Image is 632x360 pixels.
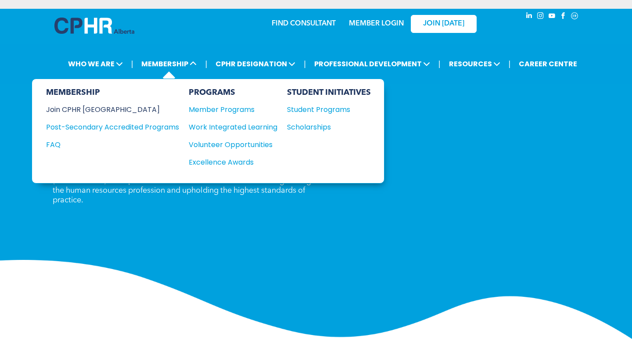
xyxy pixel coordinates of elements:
[189,139,269,150] div: Volunteer Opportunities
[65,56,126,72] span: WHO WE ARE
[189,157,277,168] a: Excellence Awards
[446,56,503,72] span: RESOURCES
[524,11,534,23] a: linkedin
[139,56,199,72] span: MEMBERSHIP
[312,56,433,72] span: PROFESSIONAL DEVELOPMENT
[189,104,269,115] div: Member Programs
[558,11,568,23] a: facebook
[509,55,511,73] li: |
[272,20,336,27] a: FIND CONSULTANT
[46,139,179,150] a: FAQ
[438,55,441,73] li: |
[411,15,477,33] a: JOIN [DATE]
[349,20,404,27] a: MEMBER LOGIN
[287,104,363,115] div: Student Programs
[46,122,179,133] a: Post-Secondary Accredited Programs
[189,139,277,150] a: Volunteer Opportunities
[423,20,464,28] span: JOIN [DATE]
[54,18,134,34] img: A blue and white logo for cp alberta
[46,139,166,150] div: FAQ
[287,122,363,133] div: Scholarships
[189,104,277,115] a: Member Programs
[205,55,207,73] li: |
[213,56,298,72] span: CPHR DESIGNATION
[287,88,371,97] div: STUDENT INITIATIVES
[189,122,277,133] a: Work Integrated Learning
[46,122,166,133] div: Post-Secondary Accredited Programs
[570,11,579,23] a: Social network
[189,157,269,168] div: Excellence Awards
[547,11,557,23] a: youtube
[189,122,269,133] div: Work Integrated Learning
[287,122,371,133] a: Scholarships
[189,88,277,97] div: PROGRAMS
[304,55,306,73] li: |
[46,104,179,115] a: Join CPHR [GEOGRAPHIC_DATA]
[46,88,179,97] div: MEMBERSHIP
[46,104,166,115] div: Join CPHR [GEOGRAPHIC_DATA]
[535,11,545,23] a: instagram
[516,56,580,72] a: CAREER CENTRE
[287,104,371,115] a: Student Programs
[131,55,133,73] li: |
